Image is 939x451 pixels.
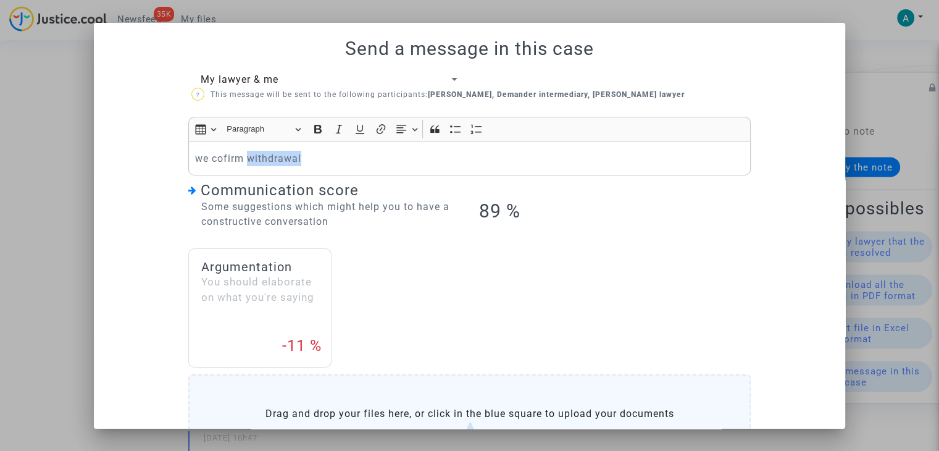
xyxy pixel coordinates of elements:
[227,122,291,137] span: Paragraph
[109,38,830,60] h1: Send a message in this case
[191,87,685,103] p: This message will be sent to the following participants:
[282,334,322,358] div: -11 %
[201,74,278,85] span: My lawyer & me
[195,151,745,166] p: we cofirm withdrawal
[201,182,359,199] span: Communication score
[478,200,751,222] h1: 89 %
[201,259,319,274] h4: Argumentation
[188,200,461,229] div: Some suggestions which might help you to have a constructive conversation
[188,117,751,141] div: Editor toolbar
[188,141,751,175] div: Rich Text Editor, main
[196,91,199,98] span: ?
[221,120,306,139] button: Paragraph
[428,90,685,99] b: [PERSON_NAME], Demander intermediary, [PERSON_NAME] lawyer
[201,274,319,306] div: You should elaborate on what you're saying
